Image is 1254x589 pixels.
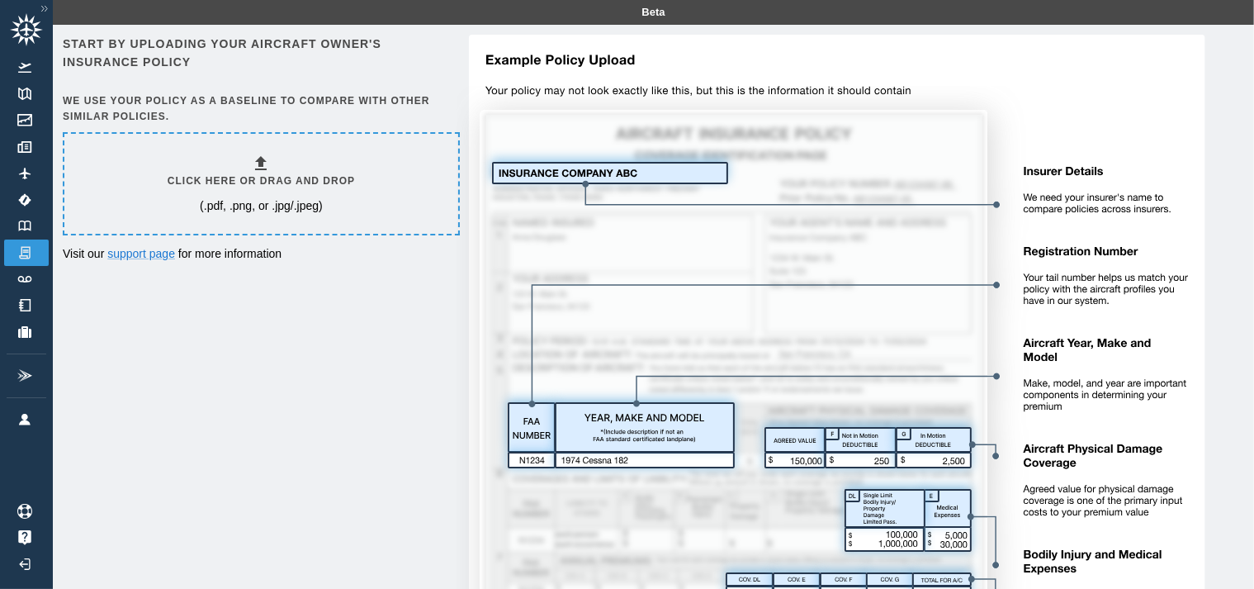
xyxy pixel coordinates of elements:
[200,197,323,214] p: (.pdf, .png, or .jpg/.jpeg)
[63,93,457,125] h6: We use your policy as a baseline to compare with other similar policies.
[63,35,457,72] h6: Start by uploading your aircraft owner's insurance policy
[63,245,457,262] p: Visit our for more information
[107,247,175,260] a: support page
[168,173,355,189] h6: Click here or drag and drop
